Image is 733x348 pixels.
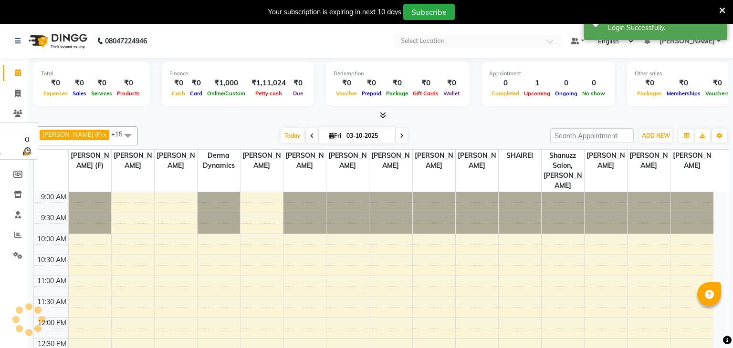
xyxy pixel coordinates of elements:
[105,28,147,54] b: 08047224946
[635,90,664,97] span: Packages
[205,90,248,97] span: Online/Custom
[384,78,410,89] div: ₹0
[169,90,188,97] span: Cash
[169,70,306,78] div: Finance
[155,150,197,172] span: [PERSON_NAME]
[703,90,732,97] span: Vouchers
[35,276,68,286] div: 11:00 AM
[115,90,142,97] span: Products
[89,90,115,97] span: Services
[580,78,607,89] div: 0
[326,150,369,172] span: [PERSON_NAME]
[359,78,384,89] div: ₹0
[522,90,553,97] span: Upcoming
[550,128,634,143] input: Search Appointment
[241,150,283,172] span: [PERSON_NAME]
[456,150,498,172] span: [PERSON_NAME]
[291,90,305,97] span: Due
[283,150,326,172] span: [PERSON_NAME]
[660,36,715,46] span: [PERSON_NAME]
[413,150,455,172] span: [PERSON_NAME]
[522,78,553,89] div: 1
[608,23,720,33] div: Login Successfully.
[188,90,205,97] span: Card
[35,255,68,265] div: 10:30 AM
[542,150,584,192] span: Shanuzz Salon, [PERSON_NAME]
[580,90,607,97] span: No show
[21,133,33,145] div: 0
[290,78,306,89] div: ₹0
[169,78,188,89] div: ₹0
[359,90,384,97] span: Prepaid
[21,145,33,157] img: wait_time.png
[489,90,522,97] span: Completed
[253,90,284,97] span: Petty cash
[489,70,607,78] div: Appointment
[35,234,68,244] div: 10:00 AM
[334,70,462,78] div: Redemption
[24,28,90,54] img: logo
[441,78,462,89] div: ₹0
[585,150,627,172] span: [PERSON_NAME]
[334,90,359,97] span: Voucher
[553,78,580,89] div: 0
[39,192,68,202] div: 9:00 AM
[670,150,713,172] span: [PERSON_NAME]
[639,129,672,143] button: ADD NEW
[326,132,344,139] span: Fri
[188,78,205,89] div: ₹0
[268,7,401,17] div: Your subscription is expiring in next 10 days
[642,132,670,139] span: ADD NEW
[112,150,154,172] span: [PERSON_NAME]
[102,131,106,138] a: x
[281,128,304,143] span: Today
[553,90,580,97] span: Ongoing
[628,150,670,172] span: [PERSON_NAME]
[248,78,290,89] div: ₹1,11,024
[41,78,70,89] div: ₹0
[334,78,359,89] div: ₹0
[35,297,68,307] div: 11:30 AM
[664,90,703,97] span: Memberships
[69,150,111,172] span: [PERSON_NAME] (F)
[384,90,410,97] span: Package
[369,150,412,172] span: [PERSON_NAME]
[401,36,445,46] div: Select Location
[39,213,68,223] div: 9:30 AM
[115,78,142,89] div: ₹0
[499,150,541,162] span: SHAIREI
[489,78,522,89] div: 0
[703,78,732,89] div: ₹0
[410,90,441,97] span: Gift Cards
[635,78,664,89] div: ₹0
[89,78,115,89] div: ₹0
[344,129,391,143] input: 2025-10-03
[198,150,240,172] span: Derma Dynamics
[70,90,89,97] span: Sales
[441,90,462,97] span: Wallet
[70,78,89,89] div: ₹0
[36,318,68,328] div: 12:00 PM
[205,78,248,89] div: ₹1,000
[41,90,70,97] span: Expenses
[410,78,441,89] div: ₹0
[403,4,455,20] button: Subscribe
[664,78,703,89] div: ₹0
[42,131,102,138] span: [PERSON_NAME] (F)
[41,70,142,78] div: Total
[111,130,130,138] span: +15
